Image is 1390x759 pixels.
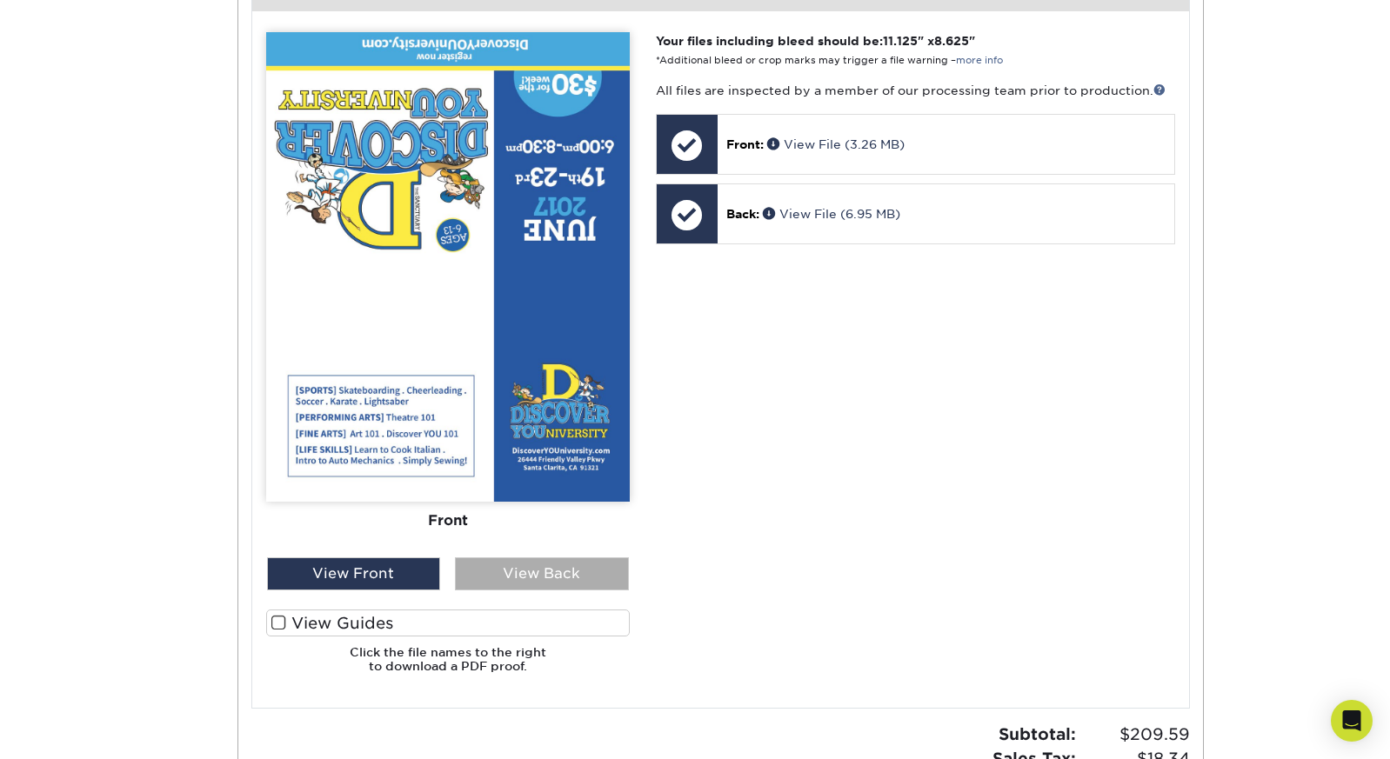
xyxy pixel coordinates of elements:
span: Back: [726,207,759,221]
label: View Guides [266,609,630,636]
div: View Back [455,557,629,590]
iframe: Google Customer Reviews [4,706,148,753]
strong: Your files including bleed should be: " x " [656,34,975,48]
div: Front [266,502,630,540]
div: Open Intercom Messenger [1331,700,1373,742]
div: View Front [267,557,441,590]
strong: Subtotal: [999,724,1076,743]
span: 8.625 [934,34,969,48]
span: Front: [726,137,764,151]
small: *Additional bleed or crop marks may trigger a file warning – [656,55,1003,66]
span: $209.59 [1081,722,1190,747]
a: more info [956,55,1003,66]
span: 11.125 [883,34,918,48]
a: View File (6.95 MB) [763,207,900,221]
p: All files are inspected by a member of our processing team prior to production. [656,82,1175,99]
h6: Click the file names to the right to download a PDF proof. [266,645,630,688]
a: View File (3.26 MB) [767,137,905,151]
